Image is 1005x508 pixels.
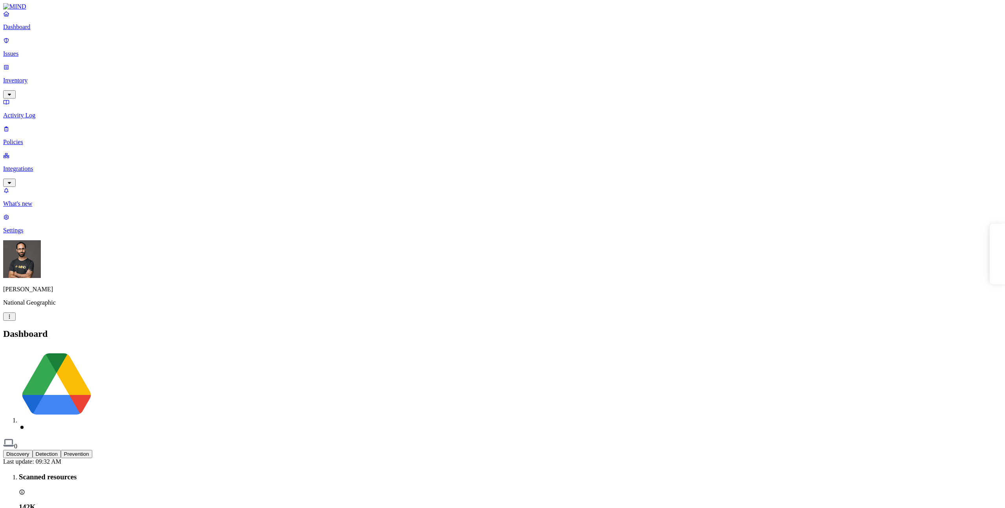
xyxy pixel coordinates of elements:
[3,139,1002,146] p: Policies
[3,437,14,448] img: svg%3e
[19,347,94,422] img: svg%3e
[3,329,1002,339] h2: Dashboard
[3,112,1002,119] p: Activity Log
[14,443,17,450] span: 0
[3,125,1002,146] a: Policies
[3,450,33,458] button: Discovery
[61,450,92,458] button: Prevention
[3,3,26,10] img: MIND
[3,152,1002,186] a: Integrations
[3,200,1002,207] p: What's new
[3,214,1002,234] a: Settings
[3,64,1002,97] a: Inventory
[3,458,61,465] span: Last update: 09:32 AM
[3,227,1002,234] p: Settings
[3,50,1002,57] p: Issues
[3,37,1002,57] a: Issues
[19,473,1002,481] h3: Scanned resources
[3,10,1002,31] a: Dashboard
[3,77,1002,84] p: Inventory
[3,3,1002,10] a: MIND
[3,99,1002,119] a: Activity Log
[33,450,61,458] button: Detection
[3,299,1002,306] p: National Geographic
[3,165,1002,172] p: Integrations
[3,286,1002,293] p: [PERSON_NAME]
[3,240,41,278] img: Ohad Abarbanel
[3,187,1002,207] a: What's new
[3,24,1002,31] p: Dashboard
